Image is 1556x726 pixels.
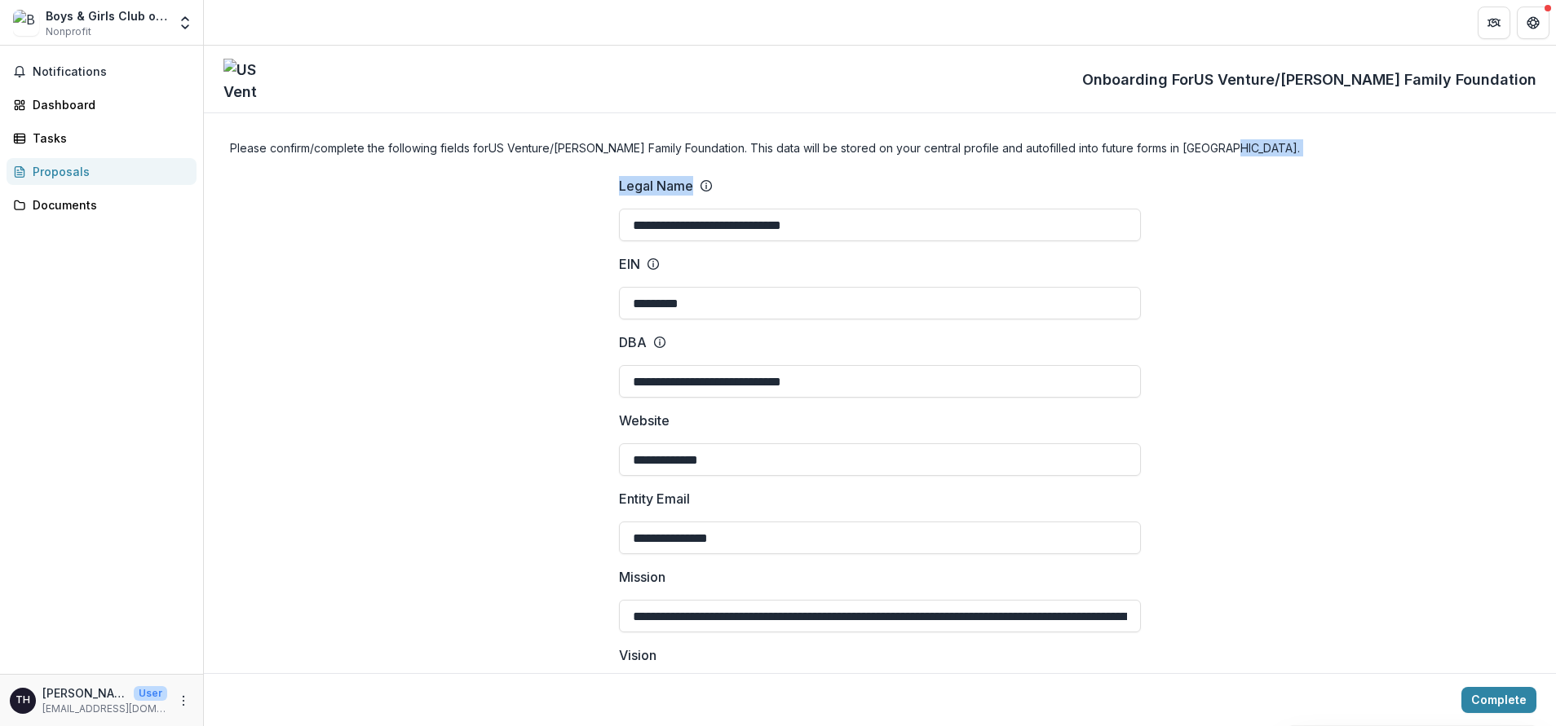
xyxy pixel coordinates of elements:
[42,684,127,702] p: [PERSON_NAME]
[1517,7,1549,39] button: Get Help
[33,163,183,180] div: Proposals
[619,332,647,352] p: DBA
[174,691,193,711] button: More
[7,59,197,85] button: Notifications
[42,702,167,716] p: [EMAIL_ADDRESS][DOMAIN_NAME]
[1478,7,1510,39] button: Partners
[134,686,167,701] p: User
[619,489,690,508] p: Entity Email
[619,645,656,665] p: Vision
[619,176,693,196] p: Legal Name
[33,196,183,213] div: Documents
[7,158,197,185] a: Proposals
[33,65,190,79] span: Notifications
[230,139,1530,156] h4: Please confirm/complete the following fields for US Venture/[PERSON_NAME] Family Foundation . Thi...
[7,91,197,118] a: Dashboard
[13,10,39,36] img: Boys & Girls Club of Green Bay
[619,254,640,274] p: EIN
[619,411,670,430] p: Website
[33,96,183,113] div: Dashboard
[46,7,167,24] div: Boys & Girls Club of [GEOGRAPHIC_DATA]
[1461,687,1536,713] button: Complete
[7,191,197,218] a: Documents
[174,7,197,39] button: Open entity switcher
[619,567,665,587] p: Mission
[33,130,183,147] div: Tasks
[1082,68,1536,90] p: Onboarding For US Venture/[PERSON_NAME] Family Foundation
[223,59,264,99] img: US Venture/Schmidt Family Foundation logo
[15,695,30,706] div: Terri Holzman
[7,125,197,152] a: Tasks
[46,24,91,39] span: Nonprofit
